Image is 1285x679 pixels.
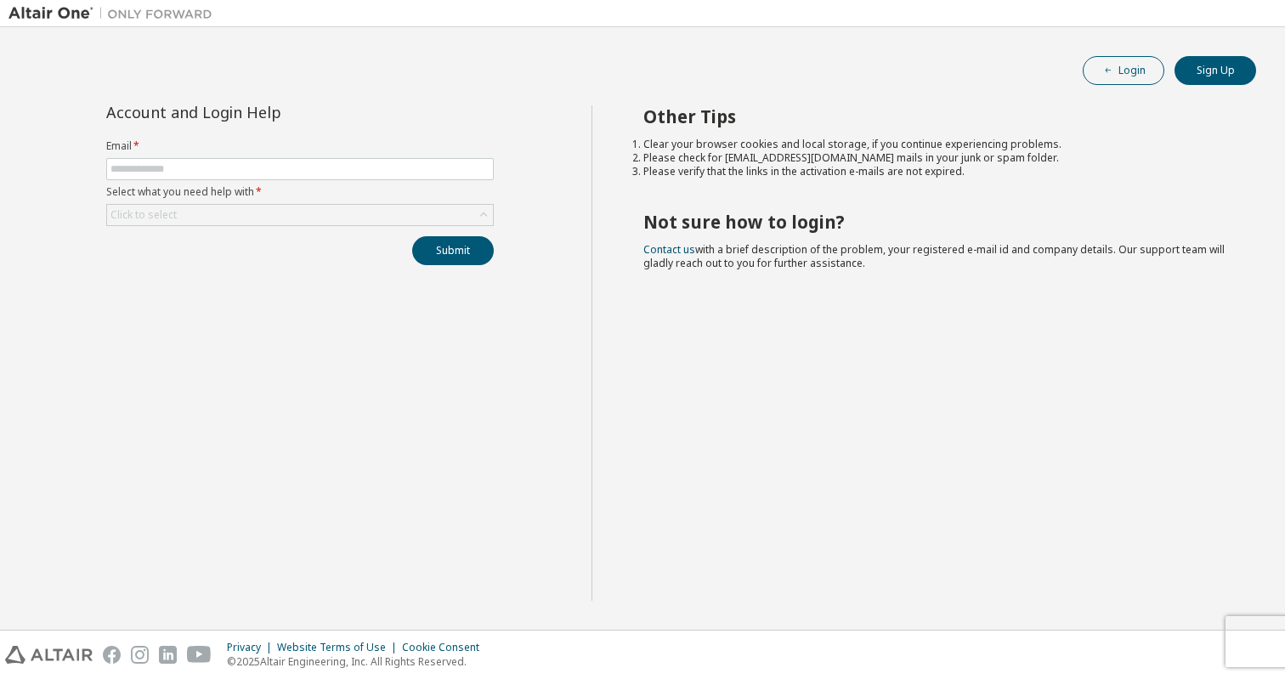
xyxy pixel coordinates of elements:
img: instagram.svg [131,646,149,664]
span: with a brief description of the problem, your registered e-mail id and company details. Our suppo... [643,242,1225,270]
p: © 2025 Altair Engineering, Inc. All Rights Reserved. [227,654,490,669]
h2: Other Tips [643,105,1226,127]
img: youtube.svg [187,646,212,664]
li: Please check for [EMAIL_ADDRESS][DOMAIN_NAME] mails in your junk or spam folder. [643,151,1226,165]
li: Please verify that the links in the activation e-mails are not expired. [643,165,1226,178]
img: facebook.svg [103,646,121,664]
div: Privacy [227,641,277,654]
img: linkedin.svg [159,646,177,664]
h2: Not sure how to login? [643,211,1226,233]
label: Email [106,139,494,153]
div: Website Terms of Use [277,641,402,654]
a: Contact us [643,242,695,257]
div: Click to select [107,205,493,225]
div: Cookie Consent [402,641,490,654]
img: Altair One [8,5,221,22]
img: altair_logo.svg [5,646,93,664]
div: Account and Login Help [106,105,416,119]
div: Click to select [110,208,177,222]
label: Select what you need help with [106,185,494,199]
li: Clear your browser cookies and local storage, if you continue experiencing problems. [643,138,1226,151]
button: Login [1083,56,1164,85]
button: Submit [412,236,494,265]
button: Sign Up [1175,56,1256,85]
